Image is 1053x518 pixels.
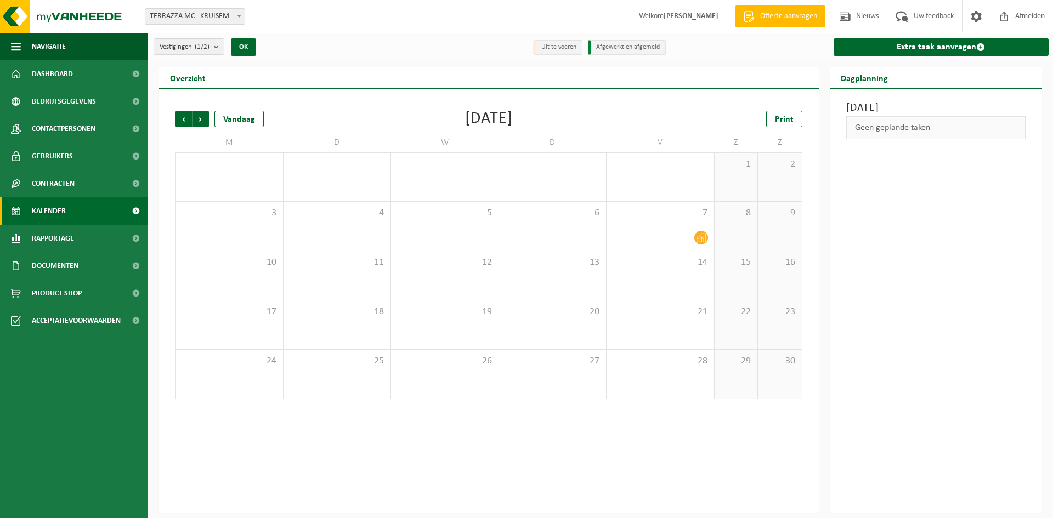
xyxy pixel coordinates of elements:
span: 25 [289,355,386,367]
span: Dashboard [32,60,73,88]
span: Contracten [32,170,75,197]
span: 5 [397,207,493,219]
td: D [284,133,392,152]
span: 8 [720,207,752,219]
span: 13 [505,257,601,269]
td: D [499,133,607,152]
span: Gebruikers [32,143,73,170]
span: 7 [612,207,709,219]
span: 11 [289,257,386,269]
span: 17 [182,306,278,318]
h2: Dagplanning [830,67,899,88]
count: (1/2) [195,43,210,50]
span: 3 [182,207,278,219]
span: Volgende [193,111,209,127]
span: 18 [289,306,386,318]
span: 28 [612,355,709,367]
span: 19 [397,306,493,318]
h2: Overzicht [159,67,217,88]
a: Print [766,111,802,127]
button: Vestigingen(1/2) [154,38,224,55]
div: [DATE] [465,111,513,127]
span: 10 [182,257,278,269]
span: Product Shop [32,280,82,307]
span: 12 [397,257,493,269]
a: Offerte aanvragen [735,5,825,27]
span: Kalender [32,197,66,225]
span: Vestigingen [160,39,210,55]
span: 30 [763,355,796,367]
span: 27 [505,355,601,367]
span: 16 [763,257,796,269]
div: Geen geplande taken [846,116,1026,139]
span: Rapportage [32,225,74,252]
span: 23 [763,306,796,318]
td: W [391,133,499,152]
li: Afgewerkt en afgemeld [588,40,666,55]
td: Z [715,133,758,152]
td: V [607,133,715,152]
span: 4 [289,207,386,219]
span: 29 [720,355,752,367]
li: Uit te voeren [533,40,582,55]
span: 24 [182,355,278,367]
span: Print [775,115,794,124]
span: Bedrijfsgegevens [32,88,96,115]
span: 9 [763,207,796,219]
span: 6 [505,207,601,219]
span: TERRAZZA MC - KRUISEM [145,8,245,25]
span: Documenten [32,252,78,280]
span: Navigatie [32,33,66,60]
span: TERRAZZA MC - KRUISEM [145,9,245,24]
span: 14 [612,257,709,269]
a: Extra taak aanvragen [834,38,1049,56]
td: M [175,133,284,152]
span: Contactpersonen [32,115,95,143]
span: 21 [612,306,709,318]
span: 22 [720,306,752,318]
button: OK [231,38,256,56]
span: 15 [720,257,752,269]
h3: [DATE] [846,100,1026,116]
span: 26 [397,355,493,367]
td: Z [758,133,802,152]
span: 20 [505,306,601,318]
span: Acceptatievoorwaarden [32,307,121,334]
span: Vorige [175,111,192,127]
div: Vandaag [214,111,264,127]
strong: [PERSON_NAME] [664,12,718,20]
span: 2 [763,158,796,170]
span: 1 [720,158,752,170]
span: Offerte aanvragen [757,11,820,22]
